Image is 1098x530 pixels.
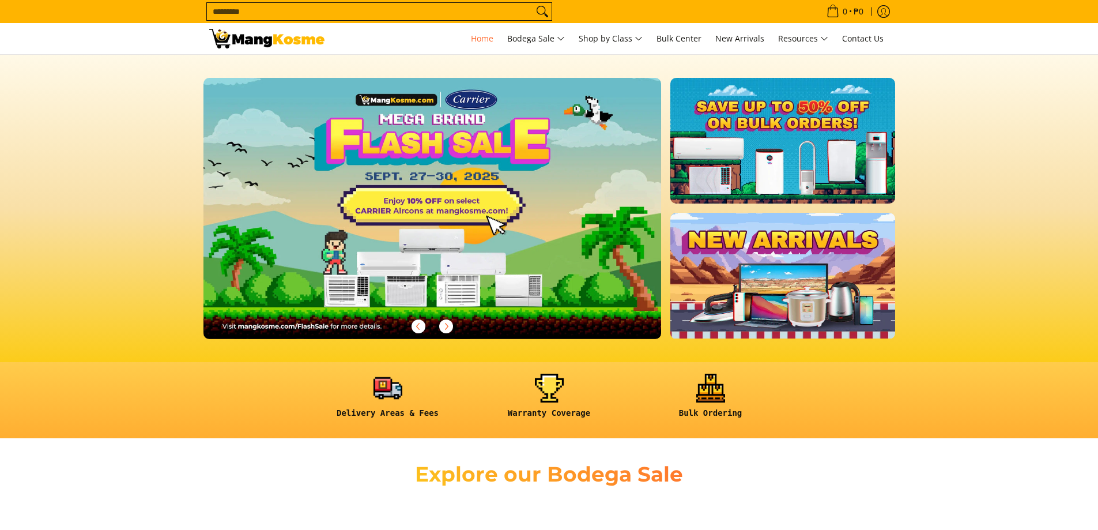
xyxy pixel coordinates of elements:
[710,23,770,54] a: New Arrivals
[474,374,624,427] a: <h6><strong>Warranty Coverage</strong></h6>
[842,33,884,44] span: Contact Us
[533,3,552,20] button: Search
[823,5,867,18] span: •
[433,314,459,339] button: Next
[852,7,865,16] span: ₱0
[406,314,431,339] button: Previous
[465,23,499,54] a: Home
[656,33,701,44] span: Bulk Center
[203,78,662,339] img: 092325 mk eom flash sale 1510x861 no dti
[471,33,493,44] span: Home
[636,374,786,427] a: <h6><strong>Bulk Ordering</strong></h6>
[715,33,764,44] span: New Arrivals
[778,32,828,46] span: Resources
[836,23,889,54] a: Contact Us
[579,32,643,46] span: Shop by Class
[573,23,648,54] a: Shop by Class
[209,29,325,48] img: Mang Kosme: Your Home Appliances Warehouse Sale Partner!
[507,32,565,46] span: Bodega Sale
[336,23,889,54] nav: Main Menu
[841,7,849,16] span: 0
[670,78,895,204] img: BULK.webp
[651,23,707,54] a: Bulk Center
[501,23,571,54] a: Bodega Sale
[382,461,716,487] h2: Explore our Bodega Sale
[313,374,463,427] a: <h6><strong>Delivery Areas & Fees</strong></h6>
[772,23,834,54] a: Resources
[670,213,895,339] img: NEW_ARRIVAL.webp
